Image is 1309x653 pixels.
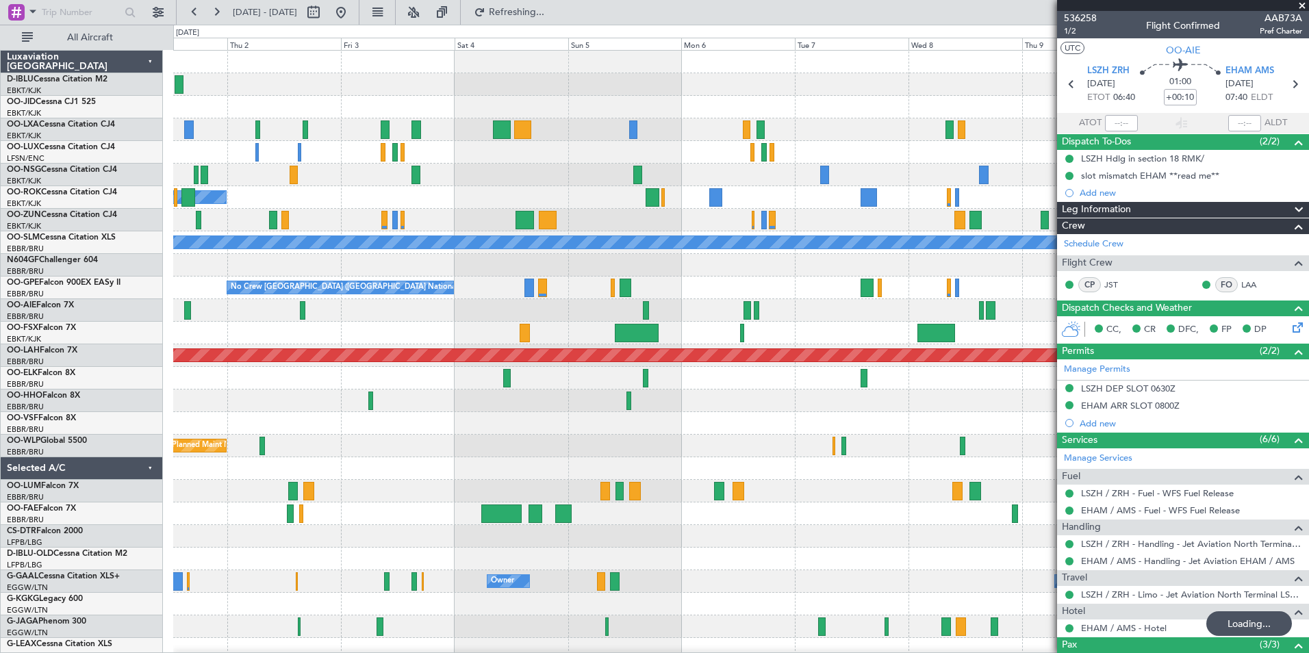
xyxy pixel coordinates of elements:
[1260,11,1302,25] span: AAB73A
[7,279,39,287] span: OO-GPE
[1225,77,1254,91] span: [DATE]
[7,582,48,593] a: EGGW/LTN
[1169,75,1191,89] span: 01:00
[7,211,117,219] a: OO-ZUNCessna Citation CJ4
[1178,323,1199,337] span: DFC,
[7,346,40,355] span: OO-LAH
[7,131,41,141] a: EBKT/KJK
[7,640,36,648] span: G-LEAX
[7,153,45,164] a: LFSN/ENC
[7,199,41,209] a: EBKT/KJK
[7,595,39,603] span: G-KGKG
[1081,383,1175,394] div: LSZH DEP SLOT 0630Z
[455,38,568,50] div: Sat 4
[7,120,115,129] a: OO-LXACessna Citation CJ4
[7,244,44,254] a: EBBR/BRU
[7,550,53,558] span: D-IBLU-OLD
[7,504,38,513] span: OO-FAE
[7,176,41,186] a: EBKT/KJK
[1062,134,1131,150] span: Dispatch To-Dos
[7,527,36,535] span: CS-DTR
[7,188,117,196] a: OO-ROKCessna Citation CJ4
[1078,277,1101,292] div: CP
[1166,43,1201,57] span: OO-AIE
[7,233,40,242] span: OO-SLM
[1062,202,1131,218] span: Leg Information
[1260,25,1302,37] span: Pref Charter
[7,75,34,84] span: D-IBLU
[7,617,86,626] a: G-JAGAPhenom 300
[7,402,44,412] a: EBBR/BRU
[7,369,75,377] a: OO-ELKFalcon 8X
[7,550,127,558] a: D-IBLU-OLDCessna Citation M2
[1260,637,1280,652] span: (3/3)
[681,38,795,50] div: Mon 6
[1254,323,1267,337] span: DP
[1079,116,1102,130] span: ATOT
[7,357,44,367] a: EBBR/BRU
[1260,432,1280,446] span: (6/6)
[1062,300,1192,316] span: Dispatch Checks and Weather
[7,595,83,603] a: G-KGKGLegacy 600
[7,504,76,513] a: OO-FAEFalcon 7X
[1062,433,1097,448] span: Services
[7,301,36,309] span: OO-AIE
[231,277,460,298] div: No Crew [GEOGRAPHIC_DATA] ([GEOGRAPHIC_DATA] National)
[7,379,44,389] a: EBBR/BRU
[1087,64,1130,78] span: LSZH ZRH
[7,289,44,299] a: EBBR/BRU
[7,143,115,151] a: OO-LUXCessna Citation CJ4
[7,211,41,219] span: OO-ZUN
[341,38,455,50] div: Fri 3
[1062,469,1080,485] span: Fuel
[15,27,149,49] button: All Aircraft
[1022,38,1136,50] div: Thu 9
[1221,323,1232,337] span: FP
[1062,255,1113,271] span: Flight Crew
[7,221,41,231] a: EBKT/KJK
[7,311,44,322] a: EBBR/BRU
[1225,91,1247,105] span: 07:40
[1062,604,1085,619] span: Hotel
[7,447,44,457] a: EBBR/BRU
[7,166,117,174] a: OO-NSGCessna Citation CJ4
[1060,42,1084,54] button: UTC
[7,515,44,525] a: EBBR/BRU
[7,256,39,264] span: N604GF
[42,2,120,23] input: Trip Number
[1064,25,1097,37] span: 1/2
[1062,344,1094,359] span: Permits
[1062,218,1085,234] span: Crew
[795,38,908,50] div: Tue 7
[7,392,42,400] span: OO-HHO
[7,572,38,580] span: G-GAAL
[1062,570,1087,586] span: Travel
[7,628,48,638] a: EGGW/LTN
[1064,11,1097,25] span: 536258
[7,108,41,118] a: EBKT/KJK
[1105,115,1138,131] input: --:--
[1113,91,1135,105] span: 06:40
[7,572,120,580] a: G-GAALCessna Citation XLS+
[1087,91,1110,105] span: ETOT
[7,86,41,96] a: EBKT/KJK
[491,571,514,591] div: Owner
[1225,64,1274,78] span: EHAM AMS
[1081,504,1240,516] a: EHAM / AMS - Fuel - WFS Fuel Release
[1064,452,1132,465] a: Manage Services
[1215,277,1238,292] div: FO
[7,605,48,615] a: EGGW/LTN
[7,188,41,196] span: OO-ROK
[7,537,42,548] a: LFPB/LBG
[1080,418,1302,429] div: Add new
[7,75,107,84] a: D-IBLUCessna Citation M2
[1064,238,1123,251] a: Schedule Crew
[176,27,199,39] div: [DATE]
[1081,555,1295,567] a: EHAM / AMS - Handling - Jet Aviation EHAM / AMS
[7,324,38,332] span: OO-FSX
[1104,279,1135,291] a: JST
[1081,170,1219,181] div: slot mismatch EHAM **read me**
[7,233,116,242] a: OO-SLMCessna Citation XLS
[7,437,40,445] span: OO-WLP
[7,334,41,344] a: EBKT/KJK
